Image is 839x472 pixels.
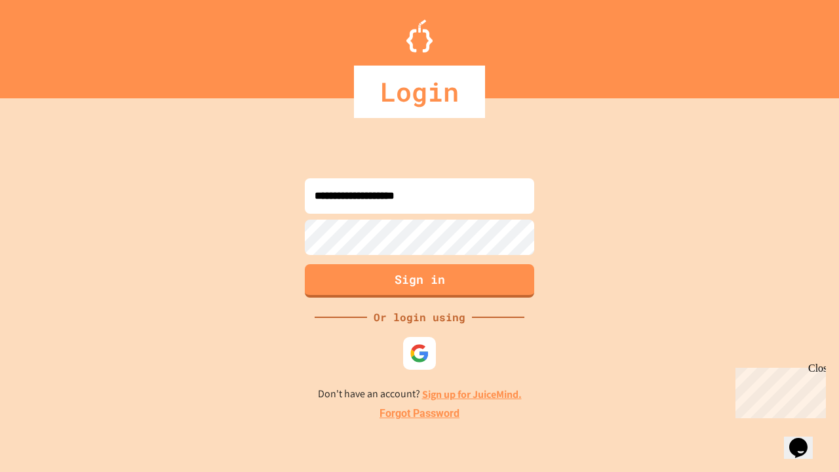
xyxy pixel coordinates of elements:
iframe: chat widget [784,420,826,459]
div: Or login using [367,309,472,325]
p: Don't have an account? [318,386,522,403]
a: Forgot Password [380,406,459,422]
iframe: chat widget [730,363,826,418]
div: Login [354,66,485,118]
img: Logo.svg [406,20,433,52]
div: Chat with us now!Close [5,5,90,83]
button: Sign in [305,264,534,298]
a: Sign up for JuiceMind. [422,387,522,401]
img: google-icon.svg [410,344,429,363]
